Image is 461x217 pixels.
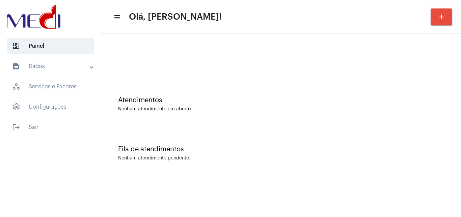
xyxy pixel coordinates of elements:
mat-icon: sidenav icon [113,13,120,21]
mat-icon: sidenav icon [12,62,20,70]
div: Atendimentos [118,96,444,104]
div: Nenhum atendimento pendente. [118,156,190,161]
span: Olá, [PERSON_NAME]! [129,12,222,22]
mat-panel-title: Dados [12,62,90,70]
span: sidenav icon [12,83,20,91]
div: Fila de atendimentos [118,146,444,153]
span: sidenav icon [12,42,20,50]
span: Painel [7,38,94,54]
mat-expansion-panel-header: sidenav iconDados [4,58,101,74]
div: Nenhum atendimento em aberto. [118,107,444,112]
mat-icon: sidenav icon [12,123,20,131]
span: Serviços e Pacotes [7,79,94,95]
mat-icon: add [437,13,445,21]
span: Sair [7,119,94,135]
img: d3a1b5fa-500b-b90f-5a1c-719c20e9830b.png [5,3,62,30]
span: Configurações [7,99,94,115]
span: sidenav icon [12,103,20,111]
